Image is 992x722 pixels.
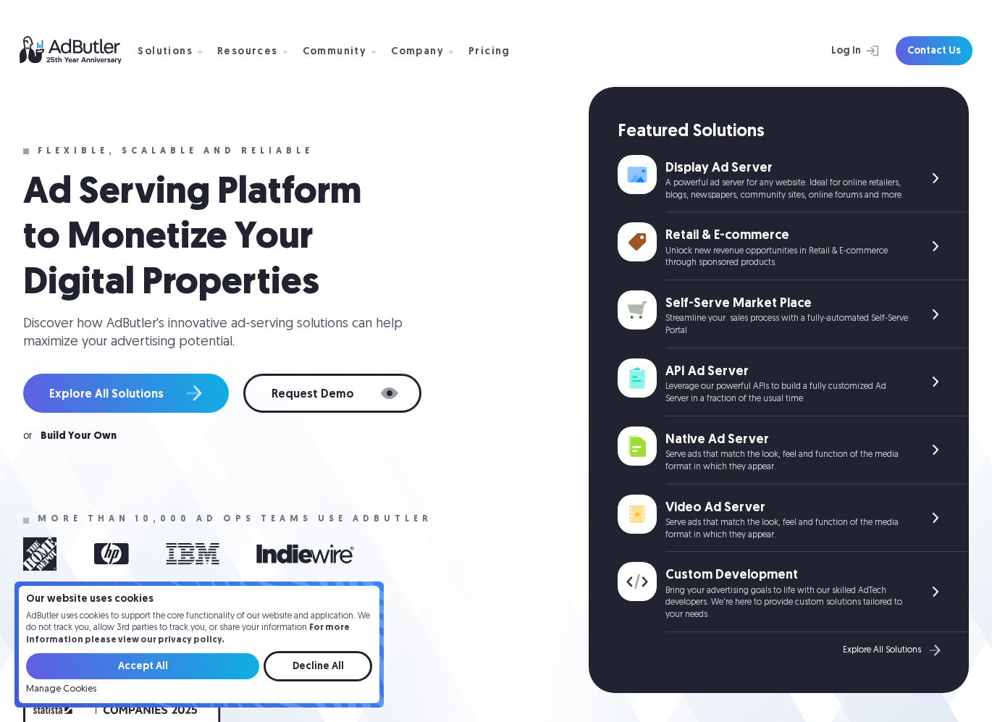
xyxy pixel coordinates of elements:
div: API Ad Server [665,363,908,381]
div: Solutions [138,47,193,57]
div: Serve ads that match the look, feel and function of the media format in which they appear. [665,517,908,542]
a: Explore All Solutions [843,641,944,660]
input: Decline All [264,651,372,681]
div: Leverage our powerful APIs to build a fully customized Ad Server in a fraction of the usual time [665,381,908,406]
div: A powerful ad server for any website. Ideal for online retailers, blogs, newspapers, community si... [665,177,908,202]
a: Custom Development Bring your advertising goals to life with our skilled AdTech developers. We're... [618,552,969,632]
a: Retail & E-commerce Unlock new revenue opportunities in Retail & E-commerce through sponsored pro... [618,212,969,280]
input: Accept All [26,653,259,679]
h4: Our website uses cookies [26,595,372,605]
a: Contact Us [896,36,972,65]
a: Self-Serve Market Place Streamline your sales process with a fully-automated Self-Serve Portal [618,280,969,348]
div: Company [391,47,444,57]
div: Unlock new revenue opportunities in Retail & E-commerce through sponsored products. [665,245,908,270]
div: Display Ad Server [665,159,908,177]
p: AdButler uses cookies to support the core functionality of our website and application. We do not... [26,610,372,647]
a: Pricing [468,44,522,57]
a: Log In [793,36,887,65]
div: Custom Development [665,566,908,584]
div: Flexible, scalable and reliable [38,146,314,156]
a: Request Demo [243,374,421,413]
div: Bring your advertising goals to life with our skilled AdTech developers. We're here to provide cu... [665,585,908,621]
div: Native Ad Server [665,431,908,449]
a: Video Ad Server Serve ads that match the look, feel and function of the media format in which the... [618,484,969,553]
div: Resources [217,47,278,57]
div: Self-Serve Market Place [665,295,908,313]
div: More than 10,000 ad ops teams use adbutler [38,514,432,524]
a: Native Ad Server Serve ads that match the look, feel and function of the media format in which th... [618,416,969,484]
div: Video Ad Server [665,499,908,517]
a: Build Your Own [41,432,117,442]
div: or [23,432,32,442]
a: Manage Cookies [26,684,96,694]
div: Community [303,47,367,57]
h1: Ad Serving Platform to Monetize Your Digital Properties [23,171,400,306]
a: Display Ad Server A powerful ad server for any website. Ideal for online retailers, blogs, newspa... [618,145,969,213]
a: Explore All Solutions [23,374,229,413]
div: Discover how AdButler's innovative ad-serving solutions can help maximize your advertising potent... [23,315,414,351]
div: Featured Solutions [618,120,969,145]
div: Serve ads that match the look, feel and function of the media format in which they appear. [665,449,908,474]
div: Streamline your sales process with a fully-automated Self-Serve Portal [665,313,908,337]
div: Retail & E-commerce [665,227,908,245]
div: Explore All Solutions [843,645,921,655]
div: Pricing [468,47,510,57]
a: API Ad Server Leverage our powerful APIs to build a fully customized Ad Server in a fraction of t... [618,348,969,416]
